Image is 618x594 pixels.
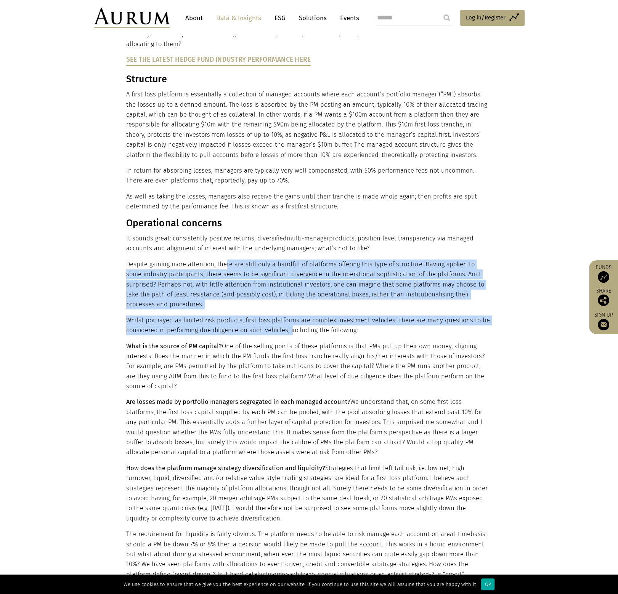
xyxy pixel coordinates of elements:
a: Data & Insights [212,11,265,25]
div: Share [593,288,614,306]
span: Log in/Register [466,13,506,22]
a: ESG [271,11,289,25]
p: It sounds great: consistently positive returns, diversified products, position level transparency... [126,234,490,254]
strong: How does the platform manage strategy diversification and liquidity? [126,464,325,472]
img: Sign up to our newsletter [598,319,609,330]
span: multi-manager [287,235,329,242]
img: Aurum [94,8,170,28]
input: Submit [439,10,454,26]
h3: Structure [126,74,490,85]
strong: Are losses made by portfolio managers segregated in each managed account? [126,398,350,405]
span: merger-arbitrage [268,571,315,578]
a: Solutions [295,11,331,25]
span: real-time [444,530,470,538]
img: Access Funds [598,271,609,283]
strong: What is the source of PM capital? [126,343,222,350]
img: Share this post [598,295,609,306]
a: Events [336,11,359,25]
a: About [181,11,207,25]
h3: Operational concerns [126,218,490,229]
a: Log in/Register [460,10,525,26]
p: As well as taking the losses, managers also receive the gains until their tranche is made whole a... [126,192,490,212]
a: See the latest Hedge Fund Industry Performance here [126,56,311,64]
p: A first loss platform is essentially a collection of managed accounts where each account’s portfo... [126,90,490,160]
p: Whilst portrayed as limited risk products, first loss platforms are complex investment vehicles. ... [126,315,490,336]
p: Despite gaining more attention, there are still only a handful of platforms offering this type of... [126,259,490,310]
p: Strategies that limit left tail risk, i.e. low net, high turnover, liquid, diversified and/or rel... [126,463,490,524]
p: In return for absorbing losses, managers are typically very well compensated, with 50% performanc... [126,166,490,186]
p: We understand that, on some first loss platforms, the first loss capital supplied by each PM can ... [126,397,490,457]
div: Ok [481,578,494,590]
a: Funds [593,264,614,283]
a: Sign up [593,312,614,330]
p: One of the selling points of these platforms is that PMs put up their own money, aligning interes... [126,341,490,392]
